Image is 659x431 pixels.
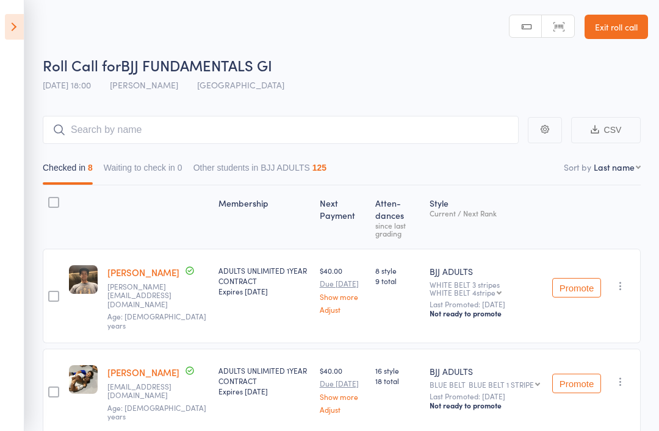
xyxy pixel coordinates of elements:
[320,279,366,288] small: Due [DATE]
[320,293,366,301] a: Show more
[430,380,542,388] div: BLUE BELT
[320,365,366,413] div: $40.00
[43,55,121,75] span: Roll Call for
[430,280,542,296] div: WHITE BELT 3 stripes
[375,365,420,376] span: 16 style
[469,380,534,388] div: BLUE BELT 1 STRIPE
[430,308,542,318] div: Not ready to promote
[43,79,91,91] span: [DATE] 18:00
[552,278,601,297] button: Promote
[430,265,542,277] div: BJJ ADULTS
[552,374,601,393] button: Promote
[178,163,182,173] div: 0
[107,366,179,379] a: [PERSON_NAME]
[193,157,327,185] button: Other students in BJJ ADULTS125
[43,116,519,144] input: Search by name
[594,161,635,173] div: Last name
[430,401,542,410] div: Not ready to promote
[375,276,420,286] span: 9 total
[218,365,310,396] div: ADULTS UNLIMITED 1YEAR CONTRACT
[430,365,542,377] div: BJJ ADULTS
[320,305,366,313] a: Adjust
[104,157,182,185] button: Waiting to check in0
[375,376,420,386] span: 18 total
[430,392,542,401] small: Last Promoted: [DATE]
[564,161,591,173] label: Sort by
[121,55,272,75] span: BJJ FUNDAMENTALS GI
[315,191,370,243] div: Next Payment
[43,157,93,185] button: Checked in8
[320,265,366,313] div: $40.00
[571,117,641,143] button: CSV
[375,265,420,276] span: 8 style
[425,191,547,243] div: Style
[107,282,187,308] small: gabrielbertoni@hotmail.com
[107,402,206,421] span: Age: [DEMOGRAPHIC_DATA] years
[69,265,98,294] img: image1729159466.png
[197,79,284,91] span: [GEOGRAPHIC_DATA]
[218,386,310,396] div: Expires [DATE]
[107,311,206,330] span: Age: [DEMOGRAPHIC_DATA] years
[320,379,366,388] small: Due [DATE]
[430,300,542,308] small: Last Promoted: [DATE]
[214,191,315,243] div: Membership
[107,266,179,279] a: [PERSON_NAME]
[320,405,366,413] a: Adjust
[320,393,366,401] a: Show more
[430,209,542,217] div: Current / Next Rank
[585,15,648,39] a: Exit roll call
[107,382,187,400] small: Danielcasset1738@gmail.com
[370,191,425,243] div: Atten­dances
[430,288,495,296] div: WHITE BELT 4stripe
[88,163,93,173] div: 8
[218,286,310,296] div: Expires [DATE]
[110,79,178,91] span: [PERSON_NAME]
[375,221,420,237] div: since last grading
[218,265,310,296] div: ADULTS UNLIMITED 1YEAR CONTRACT
[312,163,326,173] div: 125
[69,365,98,394] img: image1715158784.png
